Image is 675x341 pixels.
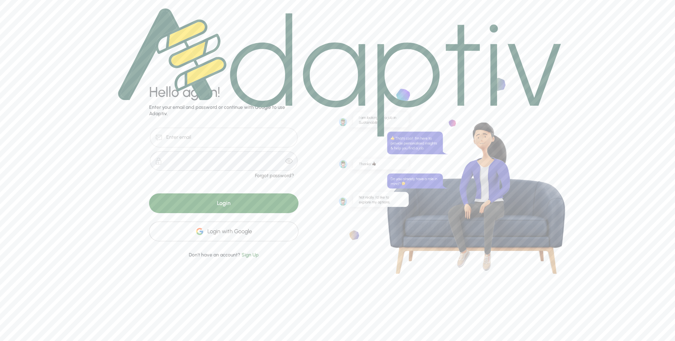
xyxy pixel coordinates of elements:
div: Login [149,193,298,213]
div: Login with Google [149,222,298,241]
img: eye-filled.9d90107b148acf859ab1e76be1dae14b.svg [285,157,293,165]
div: Don't have an account? [149,243,298,259]
img: logo.1749501288befa47a911bf1f7fa84db0.svg [118,8,561,137]
span: Forgot password? [255,173,294,179]
img: google-icon.2f27fcd6077ff8336a97d9c3f95f339d.svg [195,227,204,236]
img: bg-stone [337,67,565,274]
span: Sign Up [242,252,259,258]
